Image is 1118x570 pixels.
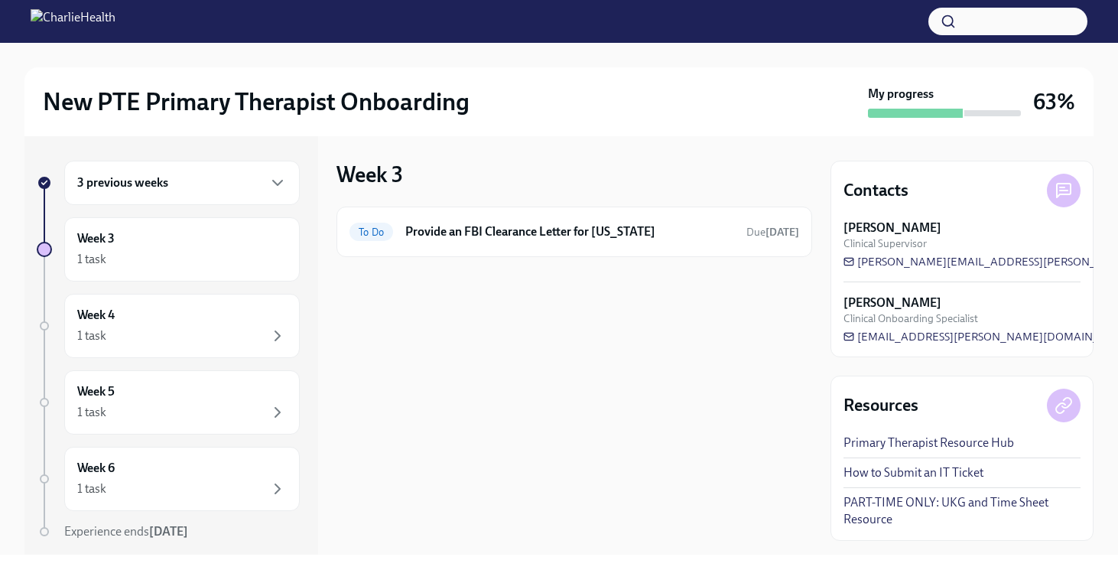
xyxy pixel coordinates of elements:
[843,179,908,202] h4: Contacts
[37,370,300,435] a: Week 51 task
[746,226,799,239] span: Due
[868,86,934,103] strong: My progress
[336,161,403,188] h3: Week 3
[843,295,941,311] strong: [PERSON_NAME]
[349,226,393,238] span: To Do
[843,494,1081,528] a: PART-TIME ONLY: UKG and Time Sheet Resource
[77,404,106,421] div: 1 task
[843,394,918,417] h4: Resources
[746,225,799,239] span: November 6th, 2025 09:00
[77,327,106,344] div: 1 task
[349,220,799,244] a: To DoProvide an FBI Clearance Letter for [US_STATE]Due[DATE]
[765,226,799,239] strong: [DATE]
[843,311,978,326] span: Clinical Onboarding Specialist
[77,460,115,477] h6: Week 6
[64,161,300,205] div: 3 previous weeks
[77,480,106,497] div: 1 task
[843,435,1014,451] a: Primary Therapist Resource Hub
[843,236,927,251] span: Clinical Supervisor
[77,383,115,400] h6: Week 5
[149,524,188,539] strong: [DATE]
[405,223,734,240] h6: Provide an FBI Clearance Letter for [US_STATE]
[43,86,470,117] h2: New PTE Primary Therapist Onboarding
[77,230,115,247] h6: Week 3
[37,294,300,358] a: Week 41 task
[77,251,106,268] div: 1 task
[37,447,300,511] a: Week 61 task
[37,217,300,282] a: Week 31 task
[1033,88,1075,116] h3: 63%
[843,464,983,481] a: How to Submit an IT Ticket
[31,9,115,34] img: CharlieHealth
[77,307,115,324] h6: Week 4
[77,174,168,191] h6: 3 previous weeks
[843,220,941,236] strong: [PERSON_NAME]
[64,524,188,539] span: Experience ends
